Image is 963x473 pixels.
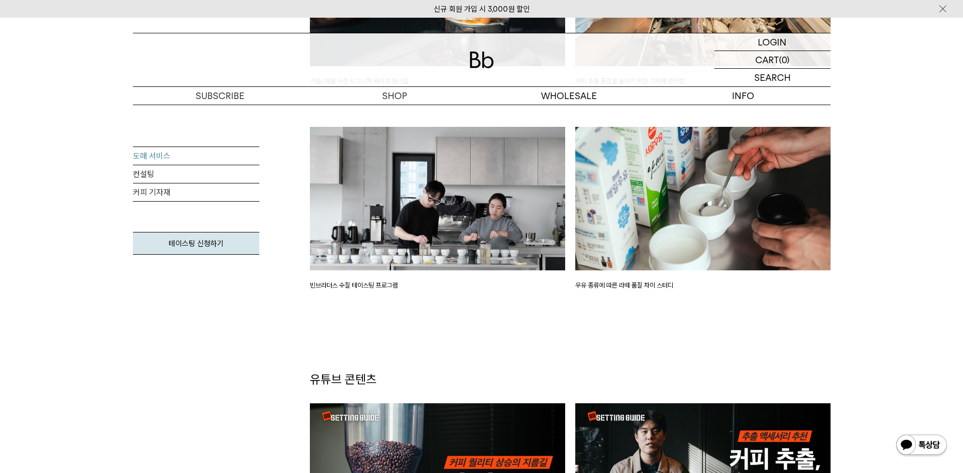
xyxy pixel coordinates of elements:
[895,434,948,458] img: 카카오톡 채널 1:1 채팅 버튼
[310,280,565,291] p: 빈브라더스 수질 테이스팅 프로그램
[656,87,831,105] p: INFO
[133,165,259,183] a: 컨설팅
[133,183,259,202] a: 커피 기자재
[714,33,831,51] a: LOGIN
[434,5,530,14] a: 신규 회원 가입 시 3,000원 할인
[470,52,494,68] img: 로고
[133,232,259,255] a: 테이스팅 신청하기
[755,51,779,68] p: CART
[575,280,831,291] p: 우유 종류에 따른 라떼 품질 차이 스터디
[482,87,656,105] p: WHOLESALE
[310,127,565,270] img: 빈브라더스 수질 테이스팅 프로그램 이미지
[307,87,482,105] a: SHOP
[133,147,259,165] a: 도매 서비스
[714,51,831,69] a: CART (0)
[779,51,790,68] p: (0)
[754,69,791,86] p: SEARCH
[305,371,836,388] div: 유튜브 콘텐츠
[758,33,787,51] p: LOGIN
[133,87,307,105] a: SUBSCRIBE
[575,127,831,270] img: 우유 종류에 따른 라떼 품질 차이 스터디 이미지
